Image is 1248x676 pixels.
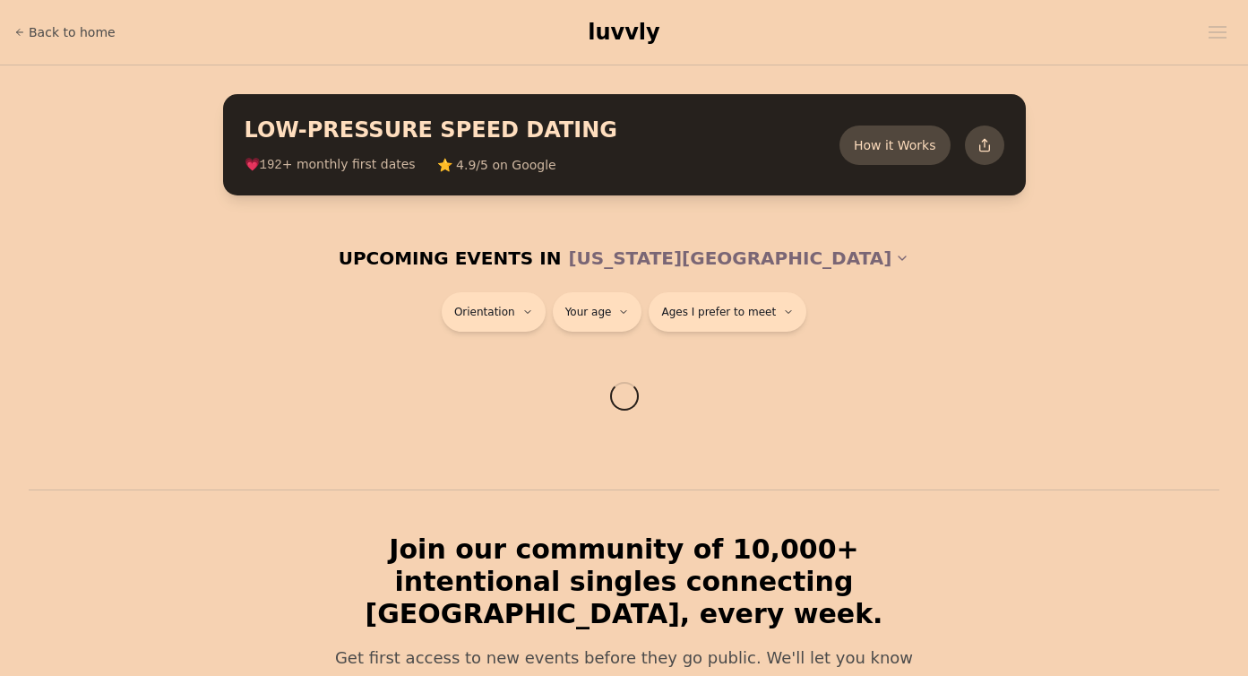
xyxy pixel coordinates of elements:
span: 192 [260,158,282,172]
span: 💗 + monthly first dates [245,155,416,174]
span: Ages I prefer to meet [661,305,776,319]
span: Your age [565,305,612,319]
span: ⭐ 4.9/5 on Google [437,156,556,174]
span: Orientation [454,305,515,319]
button: Open menu [1201,19,1234,46]
h2: LOW-PRESSURE SPEED DATING [245,116,839,144]
a: luvvly [588,18,659,47]
span: UPCOMING EVENTS IN [339,246,562,271]
span: luvvly [588,20,659,45]
span: Back to home [29,23,116,41]
button: [US_STATE][GEOGRAPHIC_DATA] [568,238,909,278]
a: Back to home [14,14,116,50]
h2: Join our community of 10,000+ intentional singles connecting [GEOGRAPHIC_DATA], every week. [309,533,940,630]
button: How it Works [839,126,951,165]
button: Your age [553,292,642,332]
button: Ages I prefer to meet [649,292,806,332]
button: Orientation [442,292,546,332]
